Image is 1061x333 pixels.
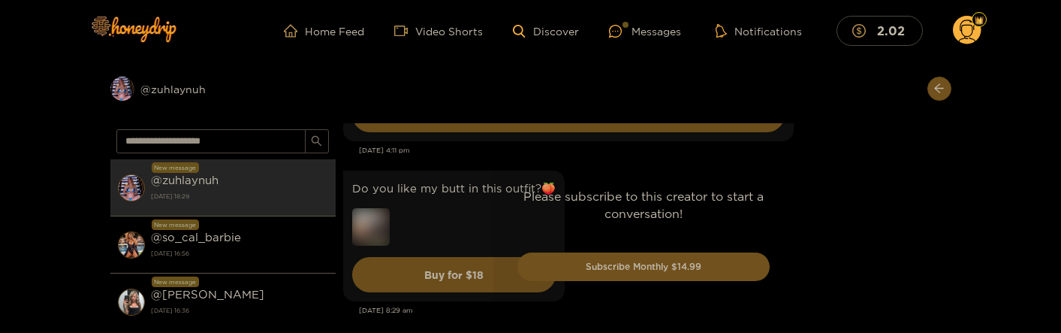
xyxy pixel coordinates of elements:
[394,24,483,38] a: Video Shorts
[151,231,241,244] strong: @ so_cal_barbie
[152,219,199,230] div: New message
[711,23,806,38] button: Notifications
[284,24,305,38] span: home
[151,288,264,301] strong: @ [PERSON_NAME]
[875,23,907,38] mark: 2.02
[118,289,145,316] img: conversation
[305,129,329,153] button: search
[852,24,873,38] span: dollar
[394,24,415,38] span: video-camera
[517,188,770,223] p: Please subscribe to this creator to start a conversation!
[513,25,578,38] a: Discover
[151,304,328,317] strong: [DATE] 16:36
[975,16,984,25] img: Fan Level
[151,189,328,203] strong: [DATE] 18:29
[118,174,145,201] img: conversation
[151,174,219,186] strong: @ zuhlaynuh
[927,77,951,101] button: arrow-left
[517,253,770,281] button: Subscribe Monthly $14.99
[118,232,145,259] img: conversation
[152,277,199,287] div: New message
[311,135,322,148] span: search
[836,16,923,45] button: 2.02
[151,247,328,260] strong: [DATE] 16:56
[284,24,364,38] a: Home Feed
[110,77,336,101] div: @zuhlaynuh
[933,83,945,95] span: arrow-left
[152,162,199,173] div: New message
[609,23,681,40] div: Messages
